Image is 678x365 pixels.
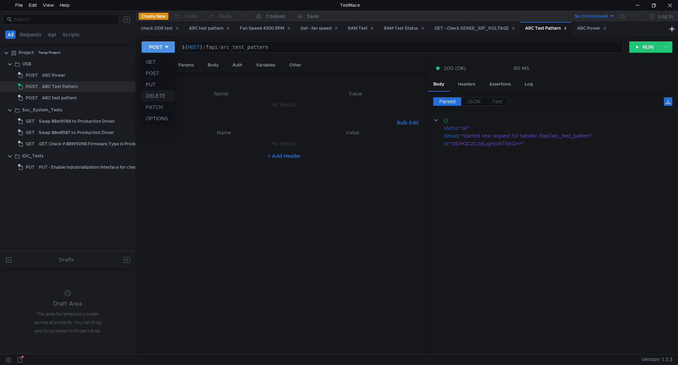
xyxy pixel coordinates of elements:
[142,90,175,102] li: DELETE
[142,79,175,90] li: PUT
[142,56,175,68] li: GET
[142,113,175,124] li: OPTIONS
[142,68,175,79] li: POST
[142,102,175,113] li: PATCH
